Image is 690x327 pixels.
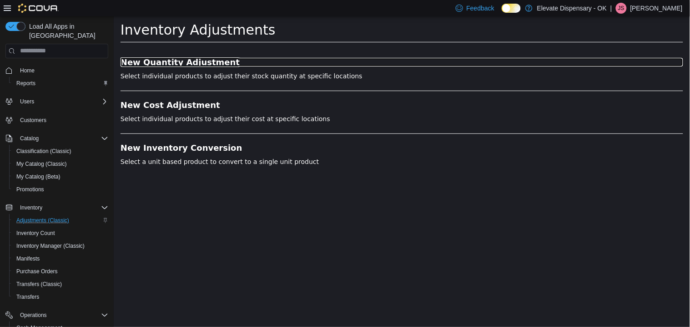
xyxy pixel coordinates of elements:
button: Purchase Orders [9,265,112,278]
a: New Quantity Adjustment [7,41,569,51]
a: My Catalog (Classic) [13,158,71,169]
button: Manifests [9,252,112,265]
button: My Catalog (Beta) [9,170,112,183]
span: Manifests [13,253,108,264]
span: Reports [16,80,35,87]
button: Catalog [2,132,112,145]
span: Inventory Manager (Classic) [16,242,85,250]
button: My Catalog (Classic) [9,158,112,170]
span: Classification (Classic) [13,146,108,157]
button: Home [2,64,112,77]
a: Purchase Orders [13,266,61,277]
p: Select individual products to adjust their cost at specific locations [7,98,569,107]
span: Operations [20,312,47,319]
button: Catalog [16,133,42,144]
a: Inventory Manager (Classic) [13,240,88,251]
span: Transfers [16,293,39,301]
span: Inventory Manager (Classic) [13,240,108,251]
button: Classification (Classic) [9,145,112,158]
a: Transfers [13,291,43,302]
button: Transfers (Classic) [9,278,112,291]
img: Cova [18,4,59,13]
a: Customers [16,115,50,126]
span: My Catalog (Classic) [13,158,108,169]
span: Inventory Count [16,230,55,237]
span: Catalog [16,133,108,144]
p: Select individual products to adjust their stock quantity at specific locations [7,55,569,65]
span: Catalog [20,135,39,142]
span: Customers [16,114,108,126]
button: Inventory [2,201,112,214]
a: My Catalog (Beta) [13,171,64,182]
a: Home [16,65,38,76]
span: Feedback [467,4,494,13]
a: Classification (Classic) [13,146,75,157]
span: Users [20,98,34,105]
div: Jacob Spyres [616,3,627,14]
span: My Catalog (Beta) [16,173,60,180]
button: Operations [16,310,50,321]
a: Adjustments (Classic) [13,215,73,226]
span: Transfers [13,291,108,302]
p: Elevate Dispensary - OK [537,3,607,14]
span: My Catalog (Classic) [16,160,67,168]
span: Home [16,65,108,76]
a: Transfers (Classic) [13,279,65,290]
button: Reports [9,77,112,90]
span: Purchase Orders [16,268,58,275]
button: Promotions [9,183,112,196]
input: Dark Mode [502,4,521,13]
a: New Cost Adjustment [7,84,569,93]
span: Inventory Adjustments [7,5,162,21]
button: Inventory [16,202,46,213]
button: Operations [2,309,112,322]
button: Customers [2,113,112,127]
span: Operations [16,310,108,321]
button: Inventory Manager (Classic) [9,240,112,252]
button: Transfers [9,291,112,303]
span: Load All Apps in [GEOGRAPHIC_DATA] [25,22,108,40]
a: Reports [13,78,39,89]
span: Home [20,67,35,74]
span: My Catalog (Beta) [13,171,108,182]
p: | [610,3,612,14]
span: Transfers (Classic) [16,281,62,288]
button: Users [16,96,38,107]
span: Manifests [16,255,40,262]
a: Manifests [13,253,43,264]
a: Promotions [13,184,48,195]
button: Adjustments (Classic) [9,214,112,227]
span: Inventory [20,204,42,211]
button: Users [2,95,112,108]
a: New Inventory Conversion [7,127,569,136]
span: Inventory Count [13,228,108,239]
span: Promotions [16,186,44,193]
span: Classification (Classic) [16,148,71,155]
span: Customers [20,117,46,124]
p: Select a unit based product to convert to a single unit product [7,141,569,150]
span: JS [618,3,625,14]
span: Users [16,96,108,107]
button: Inventory Count [9,227,112,240]
span: Purchase Orders [13,266,108,277]
span: Adjustments (Classic) [13,215,108,226]
a: Inventory Count [13,228,59,239]
span: Transfers (Classic) [13,279,108,290]
span: Inventory [16,202,108,213]
span: Promotions [13,184,108,195]
p: [PERSON_NAME] [630,3,683,14]
span: Adjustments (Classic) [16,217,69,224]
span: Reports [13,78,108,89]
